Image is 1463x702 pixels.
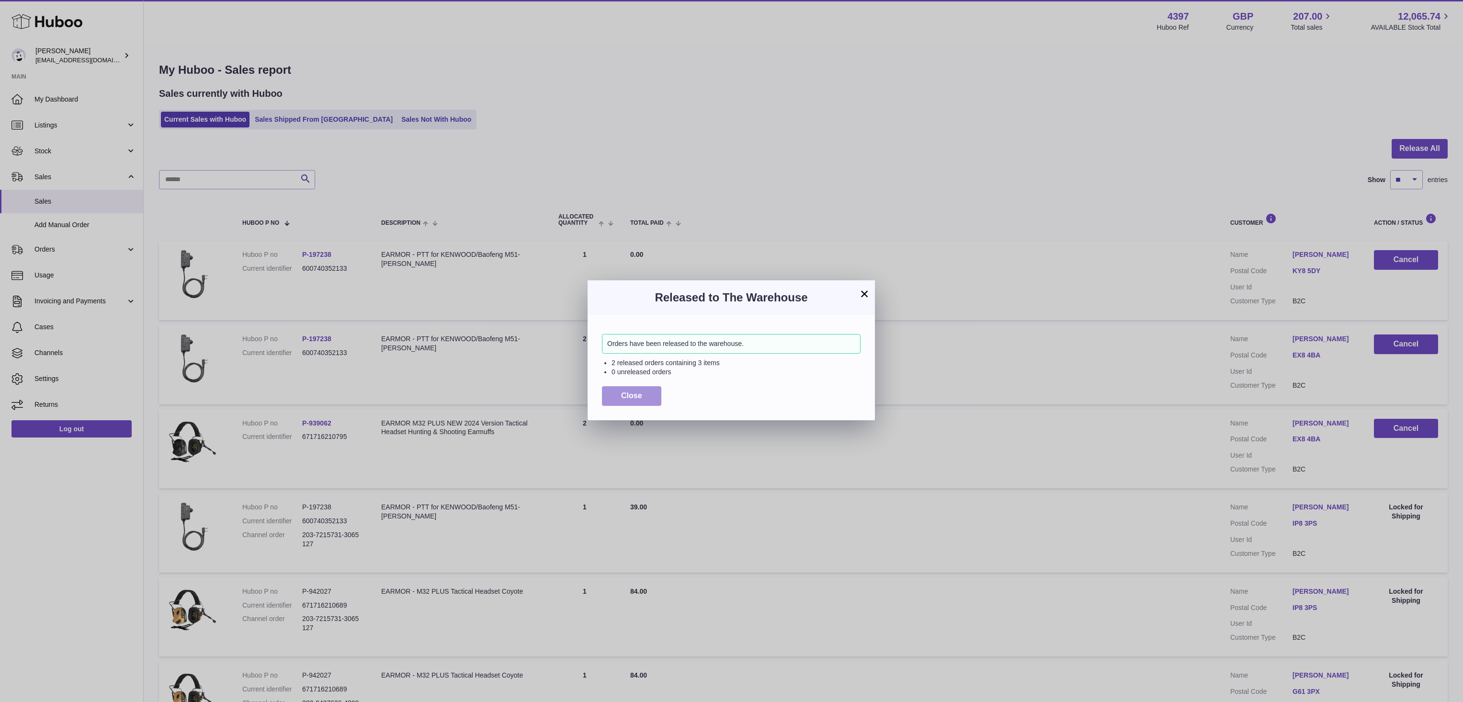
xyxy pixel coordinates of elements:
button: Close [602,386,661,406]
span: Close [621,391,642,400]
h3: Released to The Warehouse [602,290,861,305]
li: 0 unreleased orders [612,368,861,377]
li: 2 released orders containing 3 items [612,358,861,368]
button: × [859,288,870,299]
div: Orders have been released to the warehouse. [602,334,861,354]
